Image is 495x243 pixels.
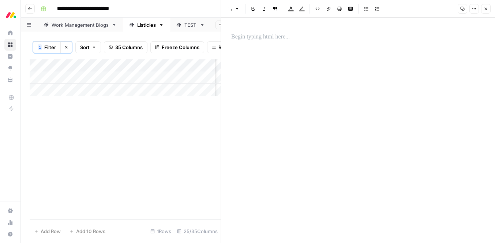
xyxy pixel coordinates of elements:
div: Listicles [137,21,156,29]
span: Add 10 Rows [76,228,105,235]
img: Monday.com Logo [4,8,18,22]
a: Browse [4,39,16,51]
div: 25/35 Columns [174,225,221,237]
button: Row Height [207,41,250,53]
button: 1Filter [33,41,60,53]
a: Your Data [4,74,16,86]
span: Filter [44,44,56,51]
span: Sort [80,44,90,51]
a: TEST [170,18,211,32]
div: 1 Rows [147,225,174,237]
button: Freeze Columns [150,41,204,53]
span: Freeze Columns [162,44,199,51]
div: 1 [38,44,42,50]
span: 1 [39,44,41,50]
button: Workspace: Monday.com [4,6,16,24]
button: Add 10 Rows [65,225,110,237]
a: Home [4,27,16,39]
a: Insights [4,51,16,62]
a: Opportunities [4,62,16,74]
span: Add Row [41,228,61,235]
a: Settings [4,205,16,217]
button: Sort [75,41,101,53]
span: 35 Columns [115,44,143,51]
a: Usage [4,217,16,228]
div: Work Management Blogs [52,21,109,29]
a: Listicles [123,18,170,32]
button: 35 Columns [104,41,147,53]
button: Add Row [30,225,65,237]
div: TEST [184,21,197,29]
a: Work Management Blogs [37,18,123,32]
button: Help + Support [4,228,16,240]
